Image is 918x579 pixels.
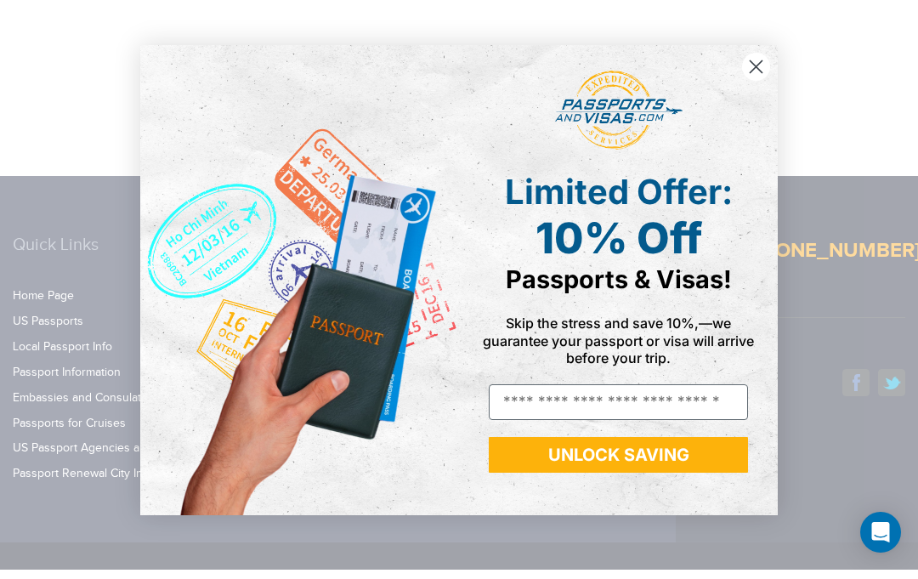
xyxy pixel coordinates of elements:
[506,274,732,304] span: Passports & Visas!
[741,61,771,91] button: Close dialog
[535,222,702,273] span: 10% Off
[489,446,748,482] button: UNLOCK SAVING
[140,54,459,525] img: de9cda0d-0715-46ca-9a25-073762a91ba7.png
[860,521,901,562] div: Open Intercom Messenger
[483,324,754,375] span: Skip the stress and save 10%,—we guarantee your passport or visa will arrive before your trip.
[505,180,733,222] span: Limited Offer:
[555,80,683,160] img: passports and visas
